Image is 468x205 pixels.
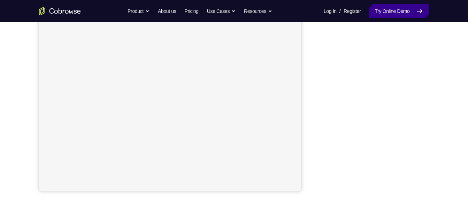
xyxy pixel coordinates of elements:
[207,4,236,18] button: Use Cases
[184,4,198,18] a: Pricing
[324,4,337,18] a: Log In
[39,7,81,15] a: Go to the home page
[344,4,361,18] a: Register
[158,4,176,18] a: About us
[369,4,429,18] a: Try Online Demo
[339,7,341,15] span: /
[128,4,149,18] button: Product
[244,4,272,18] button: Resources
